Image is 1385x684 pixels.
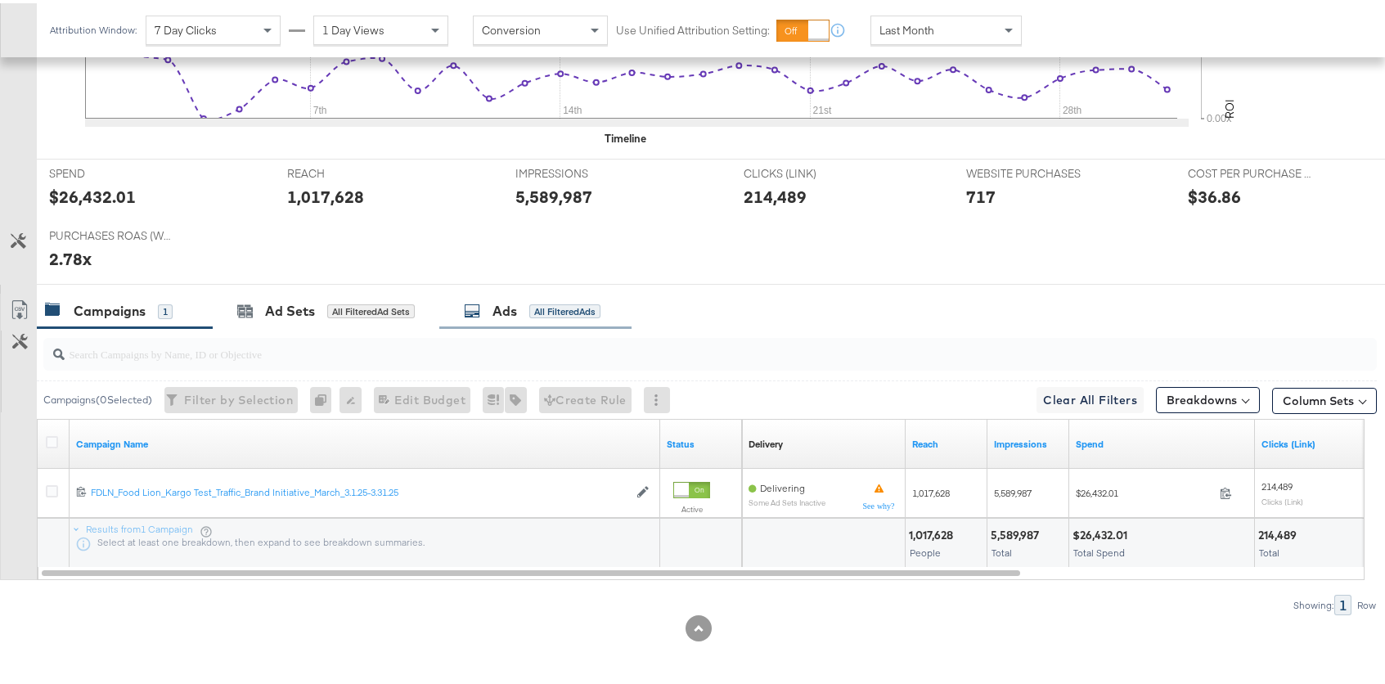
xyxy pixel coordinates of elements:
div: Ad Sets [265,299,315,317]
div: 717 [966,182,996,205]
div: All Filtered Ads [529,301,600,316]
div: Timeline [605,128,646,143]
span: Total [992,543,1012,556]
span: PURCHASES ROAS (WEBSITE EVENTS) [49,225,172,241]
button: Column Sets [1272,385,1377,411]
span: WEBSITE PURCHASES [966,163,1089,178]
span: REACH [287,163,410,178]
div: 2.78x [49,244,92,268]
a: The number of times your ad was served. On mobile apps an ad is counted as served the first time ... [994,434,1063,448]
div: $26,432.01 [1072,524,1132,540]
span: 214,489 [1261,477,1293,489]
span: 1,017,628 [912,484,950,496]
div: 1,017,628 [287,182,364,205]
span: 1 Day Views [322,20,384,34]
label: Active [673,501,710,511]
button: Breakdowns [1156,384,1260,410]
sub: Clicks (Link) [1261,493,1303,503]
div: 1 [158,301,173,316]
span: IMPRESSIONS [515,163,638,178]
text: ROI [1222,96,1237,115]
span: Delivering [760,479,805,491]
span: SPEND [49,163,172,178]
div: Delivery [749,434,783,448]
span: Total Spend [1073,543,1125,556]
div: 0 [310,384,340,410]
div: Campaigns [74,299,146,317]
label: Use Unified Attribution Setting: [616,20,770,35]
a: Shows the current state of your Ad Campaign. [667,434,735,448]
div: Showing: [1293,596,1334,608]
span: COST PER PURCHASE (WEBSITE EVENTS) [1188,163,1311,178]
div: Campaigns ( 0 Selected) [43,389,152,404]
span: $26,432.01 [1076,484,1213,496]
div: 1,017,628 [909,524,958,540]
div: 5,589,987 [991,524,1044,540]
span: 5,589,987 [994,484,1032,496]
span: Clear All Filters [1043,387,1137,407]
div: Row [1356,596,1377,608]
div: Attribution Window: [49,21,137,33]
a: The number of people your ad was served to. [912,434,981,448]
div: 1 [1334,592,1351,612]
a: Your campaign name. [76,434,654,448]
span: People [910,543,941,556]
div: 5,589,987 [515,182,592,205]
span: CLICKS (LINK) [744,163,866,178]
div: 214,489 [744,182,807,205]
a: FDLN_Food Lion_Kargo Test_Traffic_Brand Initiative_March_3.1.25-3.31.25 [91,483,628,497]
div: Ads [492,299,517,317]
span: Conversion [482,20,541,34]
span: Last Month [879,20,934,34]
sub: Some Ad Sets Inactive [749,495,825,504]
div: 214,489 [1258,524,1302,540]
a: The total amount spent to date. [1076,434,1248,448]
a: Reflects the ability of your Ad Campaign to achieve delivery based on ad states, schedule and bud... [749,434,783,448]
input: Search Campaigns by Name, ID or Objective [65,328,1256,360]
div: All Filtered Ad Sets [327,301,415,316]
span: 7 Day Clicks [155,20,217,34]
div: $36.86 [1188,182,1241,205]
div: $26,432.01 [49,182,136,205]
span: Total [1259,543,1279,556]
button: Clear All Filters [1037,384,1144,410]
